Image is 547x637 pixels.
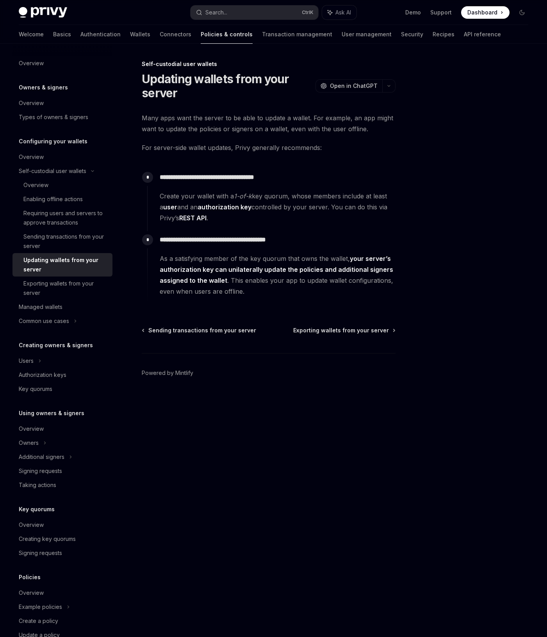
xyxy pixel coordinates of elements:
button: Open in ChatGPT [315,79,382,93]
a: Signing requests [12,464,112,478]
div: Key quorums [19,384,52,394]
span: Exporting wallets from your server [293,327,389,334]
a: Dashboard [461,6,510,19]
a: Creating key quorums [12,532,112,546]
div: Exporting wallets from your server [23,279,108,298]
div: Additional signers [19,452,64,462]
strong: user [163,203,177,211]
h5: Configuring your wallets [19,137,87,146]
span: Many apps want the server to be able to update a wallet. For example, an app might want to update... [142,112,396,134]
em: 1-of-k [234,192,252,200]
h1: Updating wallets from your server [142,72,312,100]
div: Example policies [19,602,62,612]
div: Self-custodial user wallets [142,60,396,68]
a: Signing requests [12,546,112,560]
a: Wallets [130,25,150,44]
button: Toggle dark mode [516,6,528,19]
a: API reference [464,25,501,44]
div: Taking actions [19,480,56,490]
div: Overview [19,588,44,598]
div: Overview [23,180,48,190]
span: For server-side wallet updates, Privy generally recommends: [142,142,396,153]
span: Sending transactions from your server [148,327,256,334]
span: As a satisfying member of the key quorum that owns the wallet, . This enables your app to update ... [160,253,395,297]
strong: authorization key [198,203,251,211]
img: dark logo [19,7,67,18]
a: Managed wallets [12,300,112,314]
div: Overview [19,152,44,162]
a: Overview [12,422,112,436]
div: Search... [205,8,227,17]
a: Exporting wallets from your server [12,277,112,300]
a: User management [342,25,392,44]
a: Sending transactions from your server [12,230,112,253]
div: Managed wallets [19,302,62,312]
div: Self-custodial user wallets [19,166,86,176]
a: Powered by Mintlify [142,369,193,377]
div: Common use cases [19,316,69,326]
a: Overview [12,518,112,532]
div: Requiring users and servers to approve transactions [23,209,108,227]
span: Create your wallet with a key quorum, whose members include at least a and an controlled by your ... [160,191,395,223]
a: Demo [405,9,421,16]
a: Authorization keys [12,368,112,382]
a: Support [430,9,452,16]
div: Overview [19,424,44,434]
div: Create a policy [19,616,58,626]
div: Updating wallets from your server [23,255,108,274]
a: REST API [179,214,207,222]
div: Overview [19,98,44,108]
a: Security [401,25,423,44]
a: Taking actions [12,478,112,492]
h5: Creating owners & signers [19,341,93,350]
h5: Using owners & signers [19,409,84,418]
div: Creating key quorums [19,534,76,544]
div: Users [19,356,34,366]
h5: Policies [19,573,41,582]
a: Enabling offline actions [12,192,112,206]
a: Overview [12,586,112,600]
div: Owners [19,438,39,448]
a: Updating wallets from your server [12,253,112,277]
a: Welcome [19,25,44,44]
a: Overview [12,56,112,70]
span: Ask AI [335,9,351,16]
a: Authentication [80,25,121,44]
span: Ctrl K [302,9,314,16]
span: Dashboard [467,9,497,16]
div: Sending transactions from your server [23,232,108,251]
span: Open in ChatGPT [330,82,378,90]
a: Transaction management [262,25,332,44]
button: Ask AI [322,5,356,20]
a: Create a policy [12,614,112,628]
a: Basics [53,25,71,44]
a: Sending transactions from your server [143,327,256,334]
a: Exporting wallets from your server [293,327,395,334]
a: Overview [12,150,112,164]
div: Signing requests [19,548,62,558]
a: Types of owners & signers [12,110,112,124]
a: Policies & controls [201,25,253,44]
h5: Owners & signers [19,83,68,92]
a: Connectors [160,25,191,44]
div: Signing requests [19,466,62,476]
div: Overview [19,520,44,530]
div: Types of owners & signers [19,112,88,122]
button: Search...CtrlK [191,5,318,20]
a: Key quorums [12,382,112,396]
h5: Key quorums [19,505,55,514]
div: Overview [19,59,44,68]
div: Authorization keys [19,370,66,380]
a: Requiring users and servers to approve transactions [12,206,112,230]
div: Enabling offline actions [23,194,83,204]
a: Recipes [433,25,454,44]
strong: your server’s authorization key can unilaterally update the policies and additional signers assig... [160,255,393,284]
a: Overview [12,178,112,192]
a: Overview [12,96,112,110]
